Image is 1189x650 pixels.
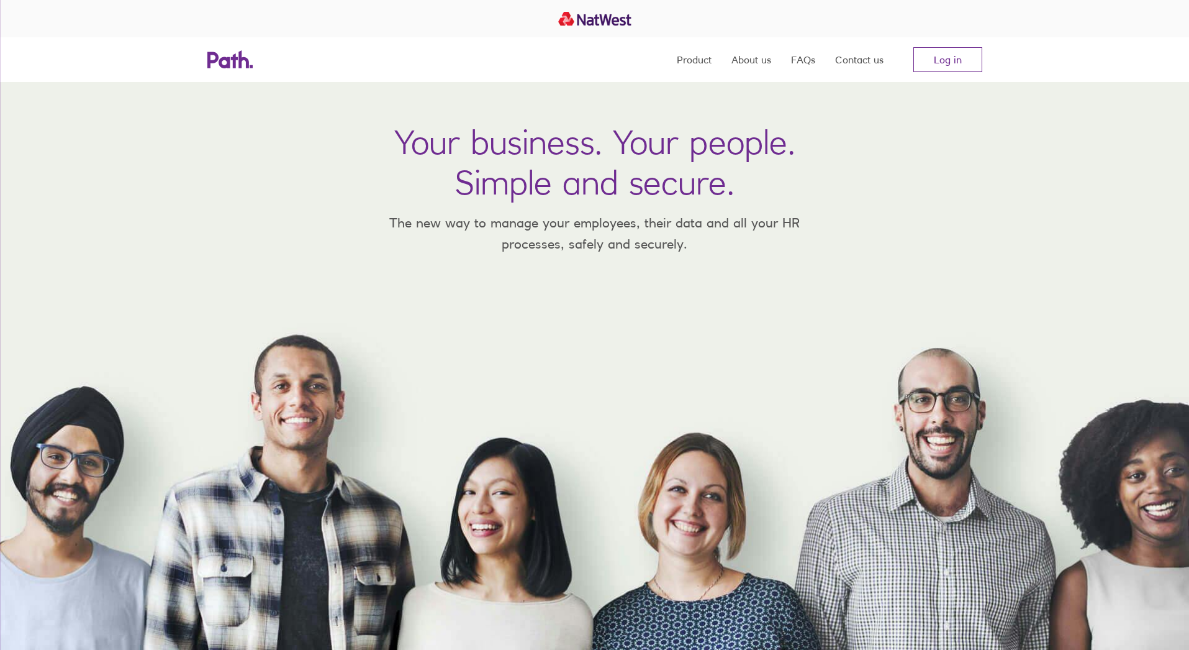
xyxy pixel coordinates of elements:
p: The new way to manage your employees, their data and all your HR processes, safely and securely. [371,213,818,254]
a: FAQs [791,37,815,82]
h1: Your business. Your people. Simple and secure. [394,122,795,203]
a: Contact us [835,37,884,82]
a: Log in [913,47,982,72]
a: Product [677,37,712,82]
a: About us [731,37,771,82]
